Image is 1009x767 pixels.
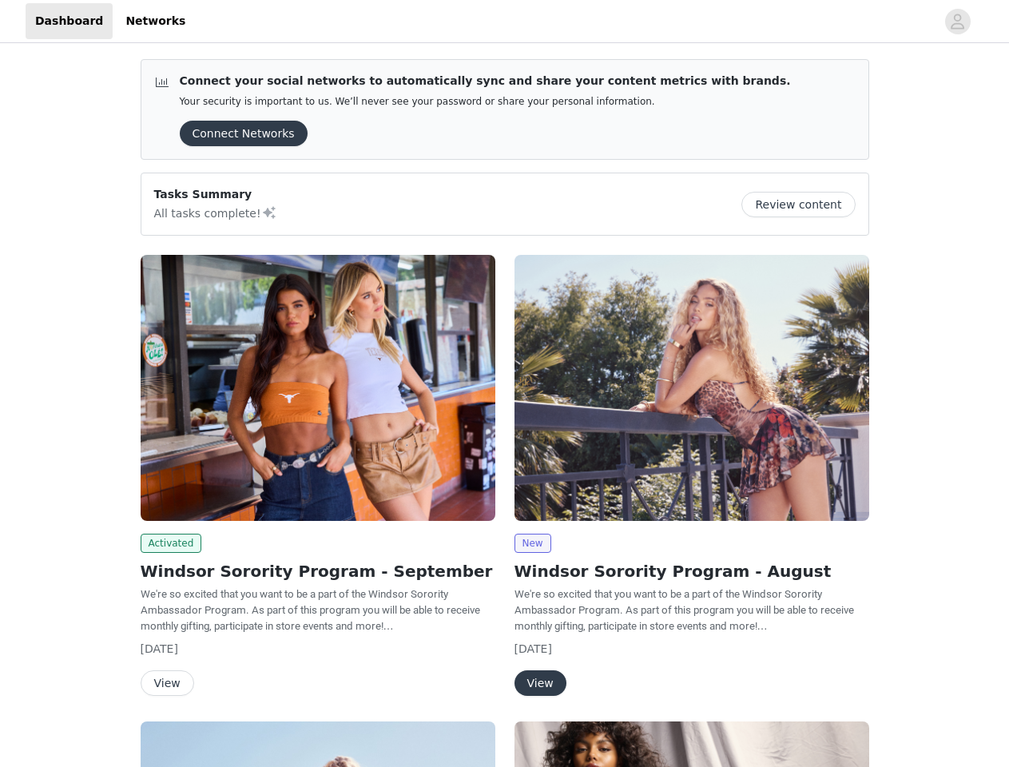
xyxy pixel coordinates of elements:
[141,534,202,553] span: Activated
[514,670,566,696] button: View
[141,588,480,632] span: We're so excited that you want to be a part of the Windsor Sorority Ambassador Program. As part o...
[141,670,194,696] button: View
[26,3,113,39] a: Dashboard
[154,186,277,203] p: Tasks Summary
[950,9,965,34] div: avatar
[116,3,195,39] a: Networks
[141,559,495,583] h2: Windsor Sorority Program - September
[741,192,855,217] button: Review content
[141,642,178,655] span: [DATE]
[514,588,854,632] span: We're so excited that you want to be a part of the Windsor Sorority Ambassador Program. As part o...
[180,73,791,89] p: Connect your social networks to automatically sync and share your content metrics with brands.
[514,642,552,655] span: [DATE]
[141,678,194,690] a: View
[514,255,869,521] img: Windsor
[514,534,551,553] span: New
[141,255,495,521] img: Windsor
[180,121,308,146] button: Connect Networks
[514,559,869,583] h2: Windsor Sorority Program - August
[180,96,791,108] p: Your security is important to us. We’ll never see your password or share your personal information.
[514,678,566,690] a: View
[154,203,277,222] p: All tasks complete!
